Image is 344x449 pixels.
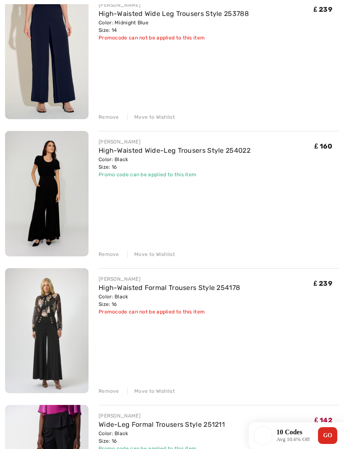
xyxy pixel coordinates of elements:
[99,251,119,258] div: Remove
[99,308,240,316] div: Promocode can not be applied to this item
[99,19,249,34] div: Color: Midnight Blue Size: 14
[5,268,89,393] img: High-Waisted Formal Trousers Style 254178
[99,412,225,420] div: [PERSON_NAME]
[99,138,250,146] div: [PERSON_NAME]
[99,34,249,42] div: Promocode can not be applied to this item
[99,430,225,445] div: Color: Black Size: 16
[315,416,332,424] span: ₤ 142
[99,275,240,283] div: [PERSON_NAME]
[99,156,250,171] div: Color: Black Size: 16
[99,10,249,18] a: High-Waisted Wide Leg Trousers Style 253788
[99,113,119,121] div: Remove
[99,293,240,308] div: Color: Black Size: 16
[127,113,175,121] div: Move to Wishlist
[99,171,250,178] div: Promo code can be applied to this item
[127,251,175,258] div: Move to Wishlist
[127,387,175,395] div: Move to Wishlist
[5,131,89,256] img: High-Waisted Wide-Leg Trousers Style 254022
[99,1,249,9] div: [PERSON_NAME]
[315,142,332,150] span: ₤ 160
[99,387,119,395] div: Remove
[99,146,250,154] a: High-Waisted Wide-Leg Trousers Style 254022
[314,5,332,13] span: ₤ 239
[314,279,332,287] span: ₤ 239
[99,284,240,292] a: High-Waisted Formal Trousers Style 254178
[99,420,225,428] a: Wide-Leg Formal Trousers Style 251211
